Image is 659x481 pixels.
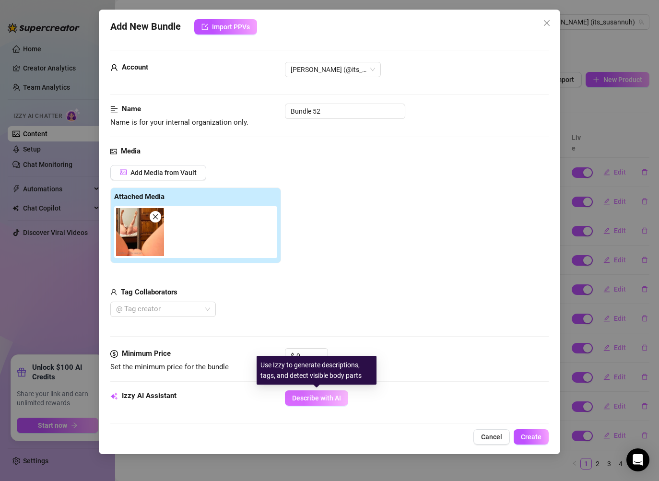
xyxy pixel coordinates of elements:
span: close [543,19,551,27]
strong: Name [122,105,141,113]
button: Import PPVs [194,19,257,35]
input: Enter a name [285,104,405,119]
span: Add Media from Vault [130,169,197,176]
span: user [110,287,117,298]
span: picture [110,146,117,157]
span: Describe with AI [292,394,341,402]
button: Create [514,429,549,445]
span: import [201,23,208,30]
span: close [152,213,159,220]
span: user [110,62,118,73]
button: Cancel [473,429,510,445]
strong: Tag Collaborators [121,288,177,296]
div: Open Intercom Messenger [626,448,649,471]
span: Name is for your internal organization only. [110,118,248,127]
span: Import PPVs [212,23,250,31]
button: Describe with AI [285,390,348,406]
button: Add Media from Vault [110,165,206,180]
span: Set the minimum price for the bundle [110,363,229,371]
div: Use Izzy to generate descriptions, tags, and detect visible body parts [257,356,377,385]
span: Close [539,19,554,27]
span: picture [120,169,127,176]
strong: Media [121,147,141,155]
button: Close [539,15,554,31]
span: dollar [110,348,118,360]
strong: Izzy AI Assistant [122,391,177,400]
strong: Account [122,63,148,71]
strong: Attached Media [114,192,165,201]
span: align-left [110,104,118,115]
span: Add New Bundle [110,19,181,35]
span: Susanna (@its_susannuh) [291,62,375,77]
span: Cancel [481,433,502,441]
span: Create [521,433,541,441]
strong: Minimum Price [122,349,171,358]
img: media [116,208,164,256]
